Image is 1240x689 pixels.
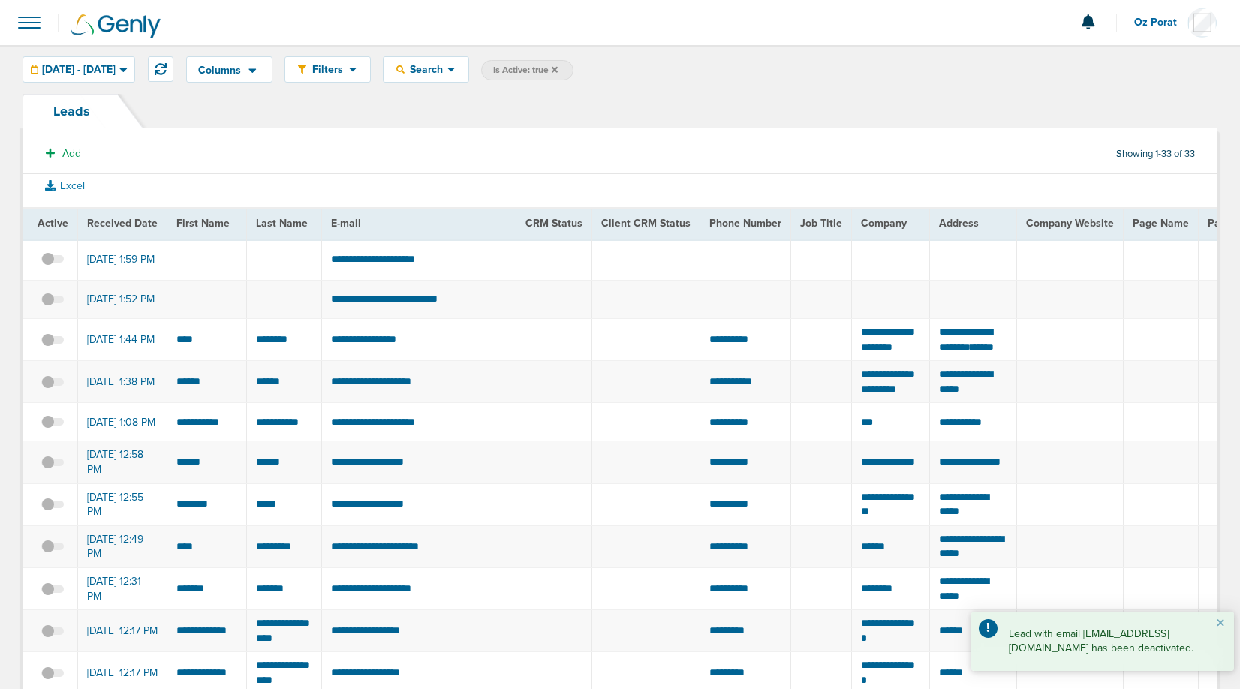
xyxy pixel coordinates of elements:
[176,217,230,230] span: First Name
[78,280,167,318] td: [DATE] 1:52 PM
[38,143,89,164] button: Add
[1116,148,1195,161] span: Showing 1-33 of 33
[331,217,361,230] span: E-mail
[78,525,167,567] td: [DATE] 12:49 PM
[78,403,167,441] td: [DATE] 1:08 PM
[78,239,167,281] td: [DATE] 1:59 PM
[78,567,167,609] td: [DATE] 12:31 PM
[34,176,96,195] button: Excel
[930,208,1017,239] th: Address
[1016,208,1123,239] th: Company Website
[42,65,116,75] span: [DATE] - [DATE]
[1123,208,1198,239] th: Page Name
[198,65,241,76] span: Columns
[1216,615,1225,633] button: Close
[78,483,167,525] td: [DATE] 12:55 PM
[78,610,167,652] td: [DATE] 12:17 PM
[405,63,447,76] span: Search
[78,318,167,360] td: [DATE] 1:44 PM
[78,361,167,403] td: [DATE] 1:38 PM
[256,217,308,230] span: Last Name
[591,208,700,239] th: Client CRM Status
[23,94,121,128] a: Leads
[709,217,781,230] span: Phone Number
[493,64,558,77] span: Is Active: true
[525,217,582,230] span: CRM Status
[971,612,1234,671] div: Lead with email [EMAIL_ADDRESS][DOMAIN_NAME] has been deactivated.
[62,147,81,160] span: Add
[87,217,158,230] span: Received Date
[71,14,161,38] img: Genly
[851,208,930,239] th: Company
[306,63,349,76] span: Filters
[78,441,167,483] td: [DATE] 12:58 PM
[38,217,68,230] span: Active
[1134,17,1187,28] span: Oz Porat
[790,208,851,239] th: Job Title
